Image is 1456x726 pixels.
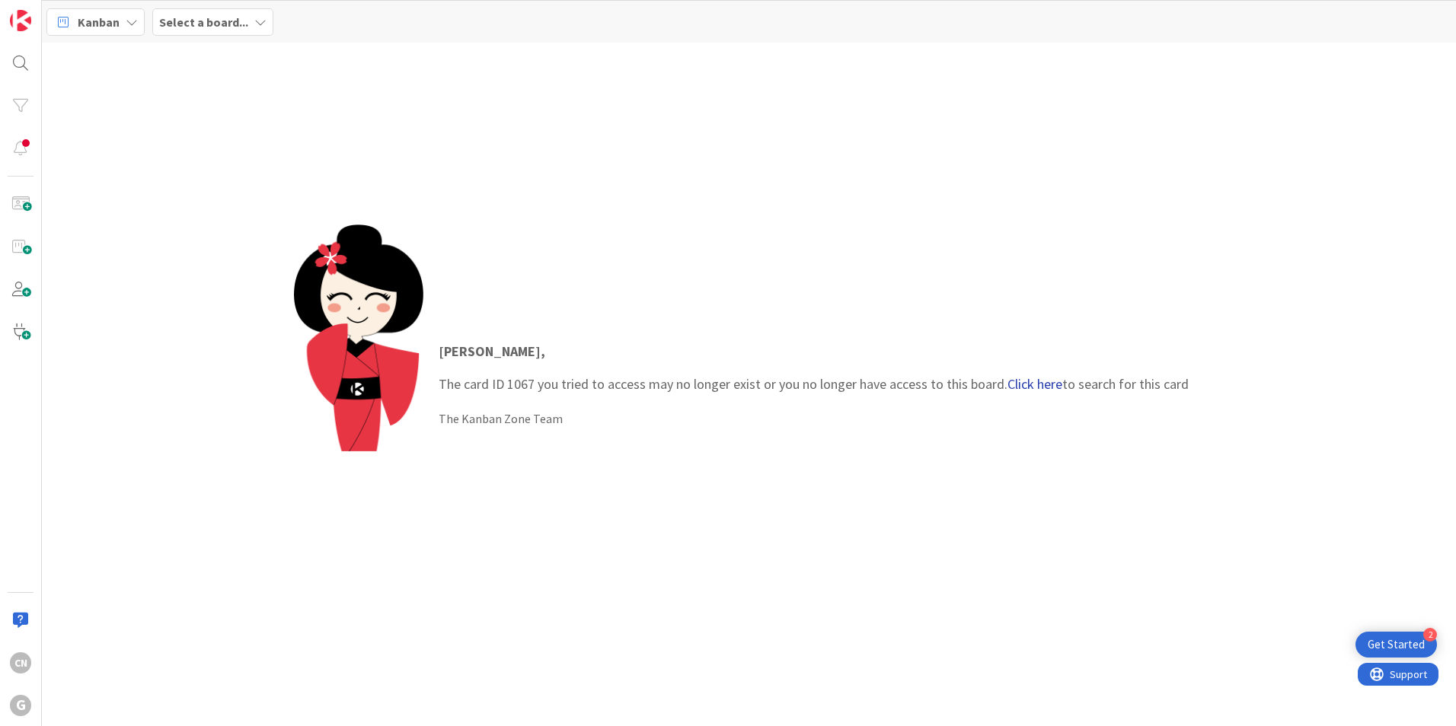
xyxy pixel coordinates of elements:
a: Click here [1007,375,1062,393]
div: G [10,695,31,716]
p: The card ID 1067 you tried to access may no longer exist or you no longer have access to this boa... [439,341,1189,394]
img: Visit kanbanzone.com [10,10,31,31]
span: Support [32,2,69,21]
div: Open Get Started checklist, remaining modules: 2 [1355,632,1437,658]
div: 2 [1423,628,1437,642]
div: The Kanban Zone Team [439,409,1189,428]
div: Get Started [1368,637,1425,652]
span: Kanban [78,13,120,31]
strong: [PERSON_NAME] , [439,342,545,360]
div: CN [10,652,31,673]
b: Select a board... [159,14,248,30]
